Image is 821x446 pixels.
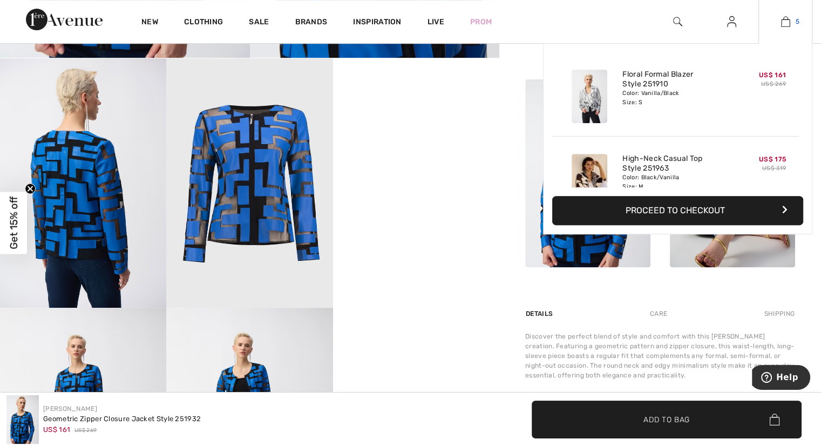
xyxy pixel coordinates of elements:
div: Color: Black/Vanilla Size: M [622,173,729,191]
span: Inspiration [353,17,401,29]
a: High-Neck Casual Top Style 251963 [622,154,729,173]
a: Floral Formal Blazer Style 251910 [622,70,729,89]
button: Close teaser [25,184,36,194]
div: Geometric Zipper Closure Jacket Style 251932 [43,414,201,424]
s: US$ 319 [762,165,786,172]
video: Your browser does not support the video tag. [333,58,499,141]
img: My Info [727,15,736,28]
div: Shipping [762,304,795,323]
img: search the website [673,15,682,28]
span: US$ 175 [759,156,786,163]
div: Color: Vanilla/Black Size: S [622,89,729,106]
div: Discover the perfect blend of style and comfort with this [PERSON_NAME] creation. Featuring a geo... [525,332,795,380]
a: Brands [295,17,328,29]
iframe: Opens a widget where you can find more information [752,365,810,392]
s: US$ 269 [761,80,786,87]
span: 5 [796,17,799,26]
a: Live [428,16,444,28]
a: [PERSON_NAME] [43,405,97,413]
a: Sign In [718,15,745,29]
span: US$ 161 [759,71,786,79]
span: Get 15% off [8,197,20,249]
div: Details [525,304,555,323]
img: Bag.svg [769,414,779,425]
span: US$ 161 [43,425,70,434]
a: Sale [249,17,269,29]
a: New [141,17,158,29]
img: Floral Formal Blazer Style 251910 [572,70,607,123]
img: Geometric Zipper Closure Jacket Style 251932 [525,79,650,267]
a: 5 [759,15,812,28]
img: My Bag [781,15,790,28]
img: High-Neck Casual Top Style 251963 [572,154,607,207]
span: Add to Bag [643,414,690,425]
div: Our stylists have chosen these pieces that come together beautifully. [525,54,795,70]
a: Clothing [184,17,223,29]
span: US$ 269 [74,427,97,435]
img: Geometric Zipper Closure Jacket Style 251932 [6,395,39,444]
img: 1ère Avenue [26,9,103,30]
a: Prom [470,16,492,28]
div: Care [641,304,676,323]
img: Geometric Zipper Closure Jacket Style 251932. 4 [166,58,333,308]
button: Add to Bag [532,401,802,438]
button: Proceed to Checkout [552,196,803,225]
